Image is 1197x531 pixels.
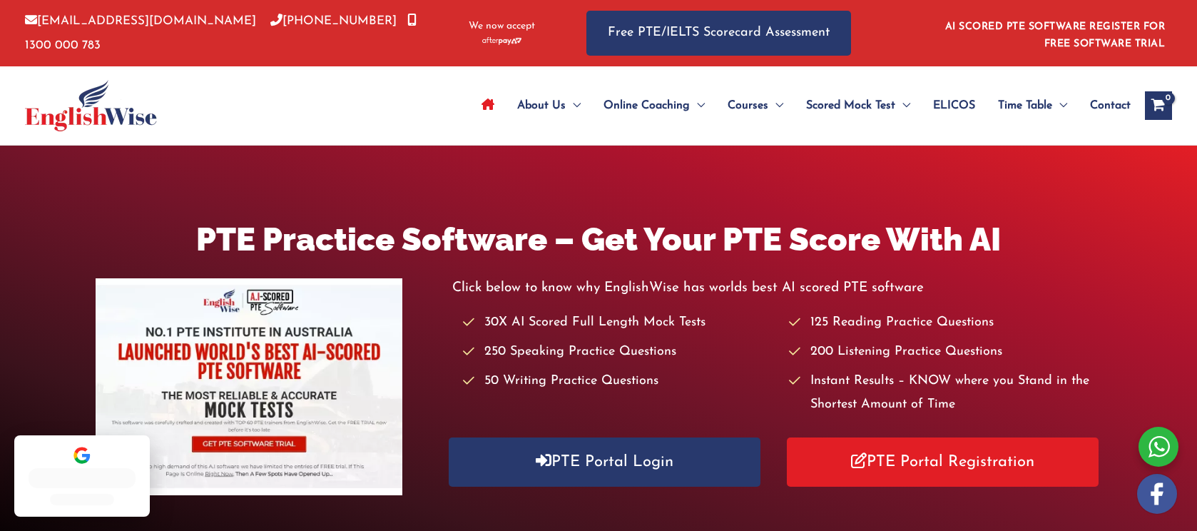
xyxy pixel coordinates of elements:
span: About Us [517,81,566,131]
span: Time Table [998,81,1052,131]
img: cropped-ew-logo [25,80,157,131]
li: 50 Writing Practice Questions [463,370,775,393]
span: ELICOS [933,81,975,131]
h1: PTE Practice Software – Get Your PTE Score With AI [96,217,1101,262]
span: Menu Toggle [1052,81,1067,131]
img: white-facebook.png [1137,474,1177,514]
nav: Site Navigation: Main Menu [470,81,1131,131]
a: [PHONE_NUMBER] [270,15,397,27]
span: Menu Toggle [566,81,581,131]
span: Contact [1090,81,1131,131]
li: Instant Results – KNOW where you Stand in the Shortest Amount of Time [789,370,1101,418]
li: 30X AI Scored Full Length Mock Tests [463,311,775,335]
a: Online CoachingMenu Toggle [592,81,716,131]
img: pte-institute-main [96,278,402,495]
p: Click below to know why EnglishWise has worlds best AI scored PTE software [452,276,1101,300]
a: View Shopping Cart, empty [1145,91,1172,120]
span: We now accept [469,19,535,34]
a: Free PTE/IELTS Scorecard Assessment [586,11,851,56]
span: Scored Mock Test [806,81,895,131]
span: Menu Toggle [690,81,705,131]
a: PTE Portal Registration [787,438,1099,487]
aside: Header Widget 1 [937,10,1172,56]
a: Scored Mock TestMenu Toggle [795,81,922,131]
a: Contact [1079,81,1131,131]
a: AI SCORED PTE SOFTWARE REGISTER FOR FREE SOFTWARE TRIAL [945,21,1166,49]
a: CoursesMenu Toggle [716,81,795,131]
a: [EMAIL_ADDRESS][DOMAIN_NAME] [25,15,256,27]
a: Time TableMenu Toggle [987,81,1079,131]
span: Menu Toggle [768,81,783,131]
img: Afterpay-Logo [482,37,521,45]
span: Menu Toggle [895,81,910,131]
a: 1300 000 783 [25,15,417,51]
li: 125 Reading Practice Questions [789,311,1101,335]
span: Online Coaching [603,81,690,131]
a: ELICOS [922,81,987,131]
li: 250 Speaking Practice Questions [463,340,775,364]
span: Courses [728,81,768,131]
a: About UsMenu Toggle [506,81,592,131]
a: PTE Portal Login [449,438,760,487]
li: 200 Listening Practice Questions [789,340,1101,364]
